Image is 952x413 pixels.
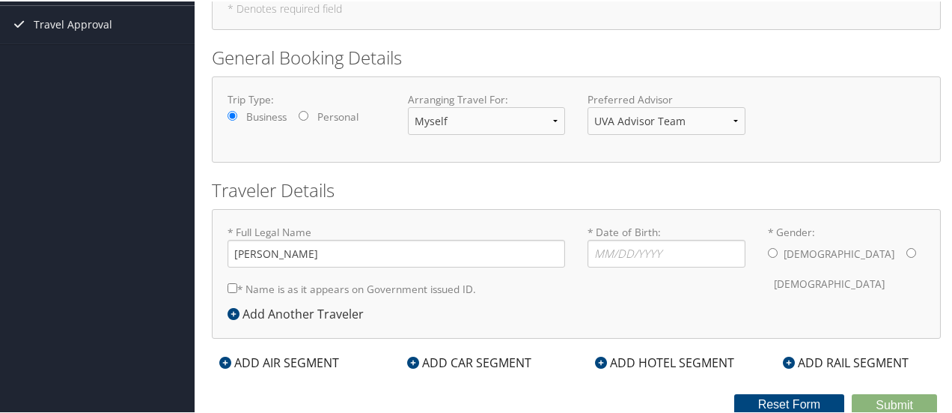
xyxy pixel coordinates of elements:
label: * Full Legal Name [228,223,565,266]
label: Preferred Advisor [588,91,745,106]
label: * Date of Birth: [588,223,745,266]
label: Arranging Travel For: [408,91,566,106]
label: Personal [317,108,358,123]
label: Trip Type: [228,91,385,106]
div: ADD CAR SEGMENT [400,352,539,370]
label: Business [246,108,287,123]
div: ADD RAIL SEGMENT [775,352,916,370]
h5: * Denotes required field [228,2,925,13]
div: Add Another Traveler [228,304,371,322]
label: * Gender: [768,223,926,298]
label: [DEMOGRAPHIC_DATA] [784,238,894,267]
input: * Date of Birth: [588,238,745,266]
input: * Name is as it appears on Government issued ID. [228,282,237,292]
h2: General Booking Details [212,43,941,69]
input: * Gender:[DEMOGRAPHIC_DATA][DEMOGRAPHIC_DATA] [906,247,916,256]
label: [DEMOGRAPHIC_DATA] [774,268,885,297]
input: * Full Legal Name [228,238,565,266]
input: * Gender:[DEMOGRAPHIC_DATA][DEMOGRAPHIC_DATA] [768,247,778,256]
span: Travel Approval [34,4,112,42]
h2: Traveler Details [212,176,941,202]
div: ADD AIR SEGMENT [212,352,347,370]
div: ADD HOTEL SEGMENT [588,352,742,370]
label: * Name is as it appears on Government issued ID. [228,274,476,301]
